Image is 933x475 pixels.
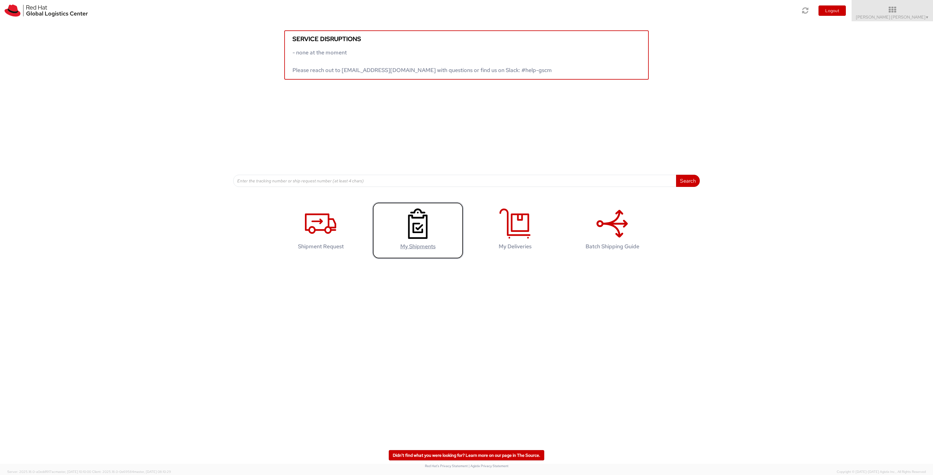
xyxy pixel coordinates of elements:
span: Server: 2025.18.0-a0edd1917ac [7,470,91,474]
h5: Service disruptions [292,36,641,42]
span: [PERSON_NAME] [PERSON_NAME] [856,14,929,20]
img: rh-logistics-00dfa346123c4ec078e1.svg [5,5,88,17]
h4: Shipment Request [282,243,360,250]
a: Service disruptions - none at the moment Please reach out to [EMAIL_ADDRESS][DOMAIN_NAME] with qu... [284,30,649,80]
button: Logout [819,5,846,16]
a: My Deliveries [470,202,561,259]
h4: My Deliveries [476,243,554,250]
h4: Batch Shipping Guide [573,243,651,250]
span: Copyright © [DATE]-[DATE] Agistix Inc., All Rights Reserved [837,470,926,474]
span: Client: 2025.18.0-0e69584 [92,470,171,474]
a: Didn't find what you were looking for? Learn more on our page in The Source. [389,450,544,460]
span: ▼ [925,15,929,20]
a: Red Hat's Privacy Statement [425,464,468,468]
a: | Agistix Privacy Statement [469,464,508,468]
h4: My Shipments [379,243,457,250]
a: Shipment Request [275,202,366,259]
input: Enter the tracking number or ship request number (at least 4 chars) [233,175,676,187]
span: - none at the moment Please reach out to [EMAIL_ADDRESS][DOMAIN_NAME] with questions or find us o... [292,49,552,74]
button: Search [676,175,700,187]
a: My Shipments [372,202,463,259]
a: Batch Shipping Guide [567,202,658,259]
span: master, [DATE] 08:10:29 [134,470,171,474]
span: master, [DATE] 10:10:00 [55,470,91,474]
